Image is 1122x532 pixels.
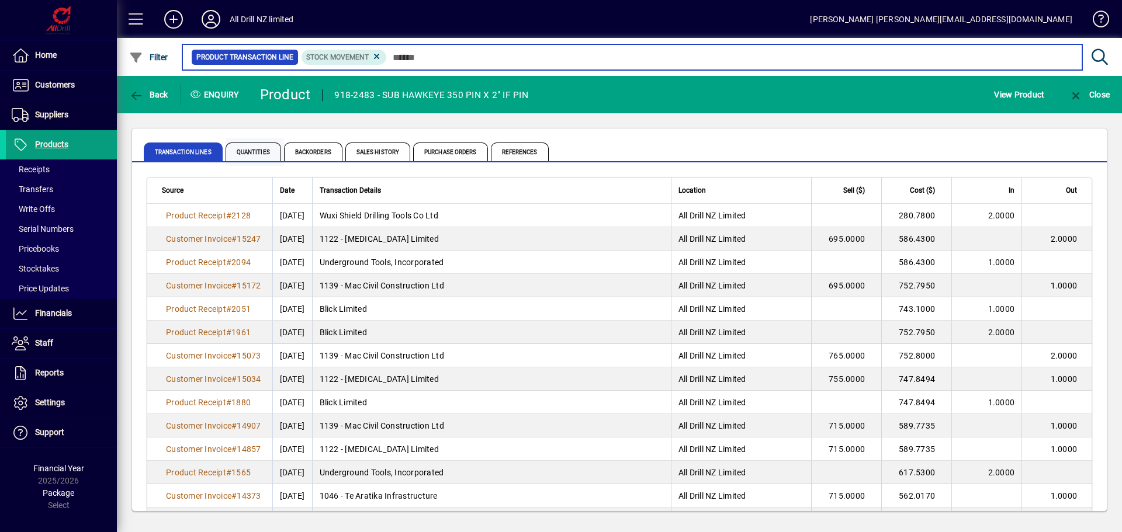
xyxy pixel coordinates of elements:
div: Source [162,184,265,197]
a: Customer Invoice#15172 [162,279,265,292]
td: [DATE] [272,251,312,274]
span: Receipts [12,165,50,174]
span: 2.0000 [1051,351,1078,360]
td: [DATE] [272,461,312,484]
td: 280.7800 [881,204,951,227]
a: Product Receipt#1880 [162,396,255,409]
span: Date [280,184,295,197]
td: 743.1000 [881,297,951,321]
td: 752.7950 [881,274,951,297]
span: 1.0000 [988,304,1015,314]
span: 1880 [231,398,251,407]
td: [DATE] [272,204,312,227]
span: Serial Numbers [12,224,74,234]
span: 1565 [231,468,251,477]
td: 1139 - Mac Civil Construction Ltd [312,344,671,367]
span: Back [129,90,168,99]
div: Cost ($) [889,184,946,197]
a: Serial Numbers [6,219,117,239]
span: All Drill NZ Limited [678,234,746,244]
a: Receipts [6,159,117,179]
td: 765.0000 [811,344,881,367]
td: [DATE] [272,391,312,414]
span: 15073 [237,351,261,360]
td: [DATE] [272,367,312,391]
span: # [226,398,231,407]
span: 1.0000 [1051,421,1078,430]
td: Blick Limited [312,391,671,414]
span: 1.0000 [988,258,1015,267]
span: Product Receipt [166,328,226,337]
span: All Drill NZ Limited [678,398,746,407]
span: 15034 [237,374,261,384]
span: Product Transaction Line [196,51,293,63]
span: Product Receipt [166,211,226,220]
td: [DATE] [272,274,312,297]
span: 14907 [237,421,261,430]
a: Customer Invoice#14373 [162,489,265,502]
span: 1.0000 [1051,444,1078,454]
span: All Drill NZ Limited [678,328,746,337]
span: All Drill NZ Limited [678,421,746,430]
td: [DATE] [272,484,312,507]
span: Customer Invoice [166,374,231,384]
td: 1139 - Mac Civil Construction Ltd [312,274,671,297]
app-page-header-button: Close enquiry [1057,84,1122,105]
a: Pricebooks [6,239,117,259]
a: Product Receipt#2094 [162,256,255,269]
a: Customer Invoice#15034 [162,373,265,385]
a: Staff [6,329,117,358]
a: Write Offs [6,199,117,219]
a: Customer Invoice#15247 [162,232,265,245]
span: All Drill NZ Limited [678,281,746,290]
span: 1961 [231,328,251,337]
a: Price Updates [6,279,117,298]
span: Customer Invoice [166,491,231,500]
span: # [231,351,237,360]
td: 752.8000 [881,344,951,367]
span: Out [1066,184,1077,197]
button: Filter [126,47,171,68]
a: Product Receipt#2051 [162,302,255,315]
td: 1122 - [MEDICAL_DATA] Limited [312,437,671,461]
span: 1.0000 [988,398,1015,407]
div: Enquiry [181,85,251,104]
span: Quantities [226,142,281,161]
span: 2.0000 [988,211,1015,220]
a: Product Receipt#1565 [162,466,255,479]
button: View Product [991,84,1047,105]
span: 1.0000 [1051,491,1078,500]
span: View Product [994,85,1044,104]
span: Products [35,140,68,149]
span: 1.0000 [1051,281,1078,290]
span: Location [678,184,706,197]
span: Product Receipt [166,304,226,314]
span: Product Receipt [166,398,226,407]
td: [DATE] [272,344,312,367]
div: Date [280,184,305,197]
span: Purchase Orders [413,142,488,161]
span: 2051 [231,304,251,314]
span: Financials [35,308,72,318]
span: All Drill NZ Limited [678,258,746,267]
app-page-header-button: Back [117,84,181,105]
span: 2128 [231,211,251,220]
span: 14373 [237,491,261,500]
button: Back [126,84,171,105]
span: Financial Year [33,464,84,473]
span: 2.0000 [988,328,1015,337]
a: Customers [6,71,117,100]
mat-chip: Product Transaction Type: Stock movement [302,50,387,65]
td: 715.0000 [811,484,881,507]
span: Suppliers [35,110,68,119]
span: Stock movement [306,53,369,61]
td: 586.4300 [881,227,951,251]
span: # [226,304,231,314]
a: Support [6,418,117,447]
span: # [226,468,231,477]
td: [DATE] [272,321,312,344]
span: Customer Invoice [166,444,231,454]
td: 715.0000 [811,437,881,461]
span: Close [1069,90,1110,99]
span: All Drill NZ Limited [678,304,746,314]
